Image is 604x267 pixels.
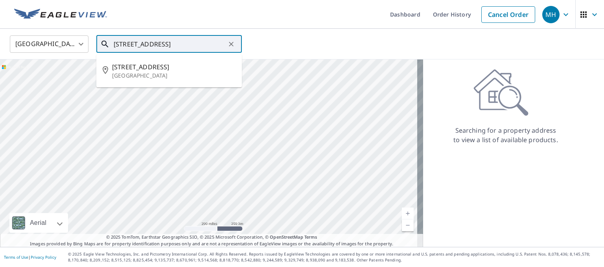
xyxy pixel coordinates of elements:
p: [GEOGRAPHIC_DATA] [112,72,236,80]
div: [GEOGRAPHIC_DATA] [10,33,88,55]
div: Aerial [28,213,49,233]
input: Search by address or latitude-longitude [114,33,226,55]
a: OpenStreetMap [270,234,303,240]
p: © 2025 Eagle View Technologies, Inc. and Pictometry International Corp. All Rights Reserved. Repo... [68,251,600,263]
button: Clear [226,39,237,50]
span: [STREET_ADDRESS] [112,62,236,72]
p: | [4,255,56,260]
div: Aerial [9,213,68,233]
a: Terms of Use [4,254,28,260]
a: Current Level 5, Zoom In [402,208,414,219]
p: Searching for a property address to view a list of available products. [453,126,558,145]
img: EV Logo [14,9,107,20]
div: MH [542,6,560,23]
span: © 2025 TomTom, Earthstar Geographics SIO, © 2025 Microsoft Corporation, © [106,234,317,241]
a: Cancel Order [481,6,535,23]
a: Privacy Policy [31,254,56,260]
a: Terms [304,234,317,240]
a: Current Level 5, Zoom Out [402,219,414,231]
